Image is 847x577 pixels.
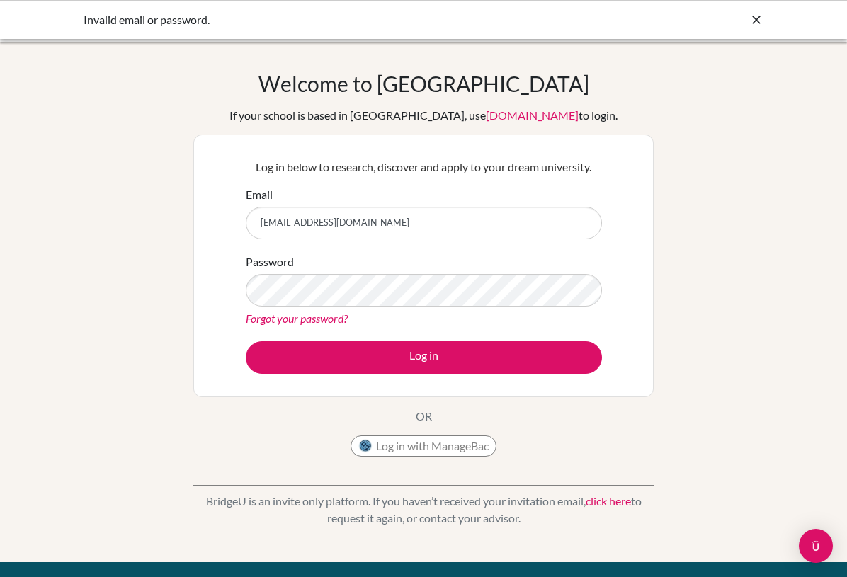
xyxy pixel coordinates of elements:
button: Log in with ManageBac [351,435,496,457]
label: Email [246,186,273,203]
div: Invalid email or password. [84,11,551,28]
p: OR [416,408,432,425]
a: Forgot your password? [246,312,348,325]
label: Password [246,253,294,270]
h1: Welcome to [GEOGRAPHIC_DATA] [258,71,589,96]
div: Open Intercom Messenger [799,529,833,563]
div: If your school is based in [GEOGRAPHIC_DATA], use to login. [229,107,618,124]
button: Log in [246,341,602,374]
a: click here [586,494,631,508]
a: [DOMAIN_NAME] [486,108,579,122]
p: Log in below to research, discover and apply to your dream university. [246,159,602,176]
p: BridgeU is an invite only platform. If you haven’t received your invitation email, to request it ... [193,493,654,527]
